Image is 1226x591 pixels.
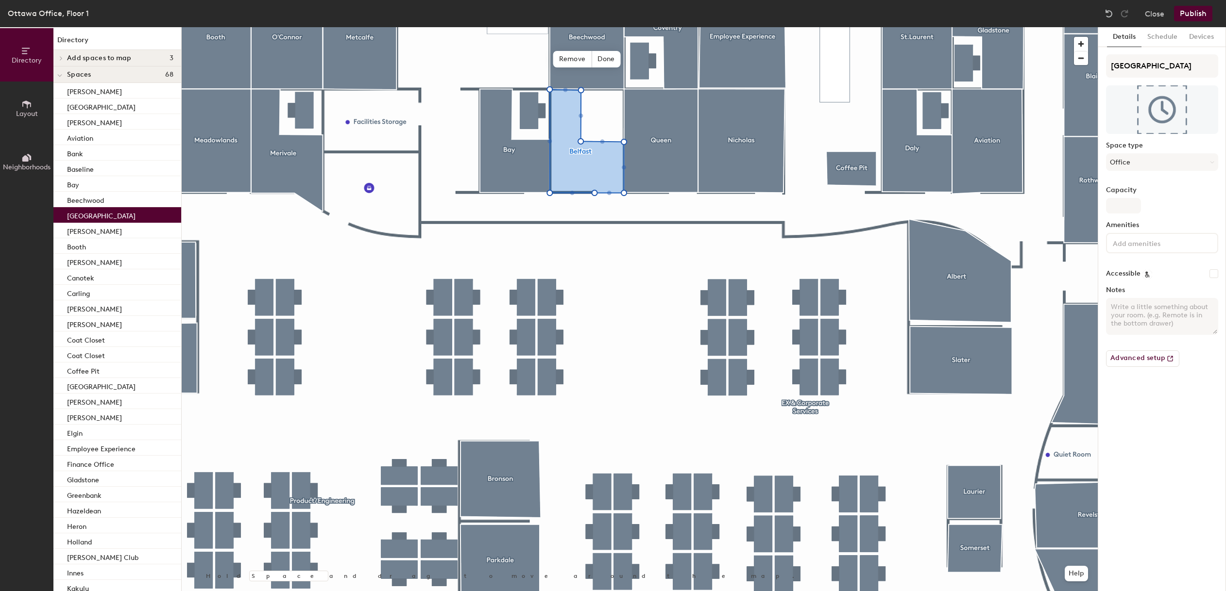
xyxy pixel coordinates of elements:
p: Innes [67,566,84,577]
p: Coffee Pit [67,364,100,376]
p: [GEOGRAPHIC_DATA] [67,100,136,112]
p: Aviation [67,131,93,143]
p: Gladstone [67,473,99,484]
p: Carling [67,287,90,298]
div: Ottawa Office, Floor 1 [8,7,89,19]
button: Advanced setup [1106,350,1179,367]
p: [PERSON_NAME] [67,318,122,329]
button: Devices [1183,27,1220,47]
p: [PERSON_NAME] [67,411,122,422]
img: Undo [1104,9,1114,18]
h1: Directory [53,35,181,50]
label: Notes [1106,286,1218,294]
p: Booth [67,240,86,251]
button: Help [1065,566,1088,581]
p: Baseline [67,163,94,174]
label: Space type [1106,142,1218,149]
p: Beechwood [67,194,104,205]
label: Accessible [1106,270,1141,278]
span: 3 [170,54,173,62]
p: [PERSON_NAME] Club [67,551,138,562]
p: Finance Office [67,458,114,469]
p: [GEOGRAPHIC_DATA] [67,209,136,220]
img: The space named Belfast [1106,85,1218,134]
p: Canotek [67,271,94,282]
span: Remove [553,51,592,67]
p: [PERSON_NAME] [67,116,122,127]
input: Add amenities [1111,237,1198,248]
p: Bay [67,178,79,189]
span: Add spaces to map [67,54,132,62]
p: [PERSON_NAME] [67,302,122,313]
span: Layout [16,110,38,118]
img: Redo [1120,9,1129,18]
label: Capacity [1106,186,1218,194]
p: Holland [67,535,92,546]
p: Elgin [67,427,83,438]
label: Amenities [1106,221,1218,229]
p: [GEOGRAPHIC_DATA] [67,380,136,391]
p: [PERSON_NAME] [67,85,122,96]
p: Bank [67,147,83,158]
button: Details [1107,27,1141,47]
button: Office [1106,153,1218,171]
p: Heron [67,520,86,531]
button: Publish [1174,6,1212,21]
p: Hazeldean [67,504,101,515]
button: Close [1145,6,1164,21]
p: Coat Closet [67,349,105,360]
button: Schedule [1141,27,1183,47]
span: Done [592,51,620,67]
p: Greenbank [67,489,102,500]
p: [PERSON_NAME] [67,395,122,407]
span: Neighborhoods [3,163,51,171]
p: [PERSON_NAME] [67,225,122,236]
p: Employee Experience [67,442,136,453]
span: Spaces [67,71,91,79]
p: [PERSON_NAME] [67,256,122,267]
span: Directory [12,56,42,65]
span: 68 [165,71,173,79]
p: Coat Closet [67,333,105,345]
